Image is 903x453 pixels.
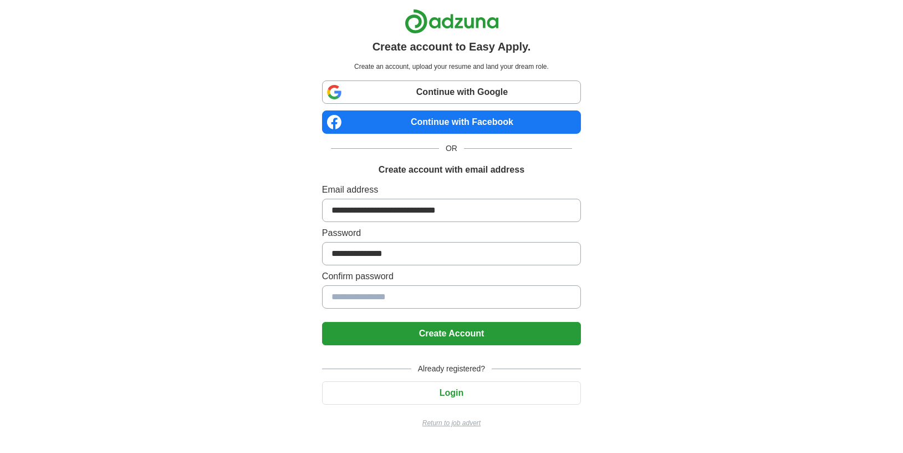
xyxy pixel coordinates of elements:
[322,110,581,134] a: Continue with Facebook
[322,183,581,197] label: Email address
[322,270,581,283] label: Confirm password
[322,322,581,345] button: Create Account
[322,80,581,104] a: Continue with Google
[322,381,581,405] button: Login
[379,163,524,177] h1: Create account with email address
[373,38,531,55] h1: Create account to Easy Apply.
[322,418,581,428] a: Return to job advert
[439,143,464,154] span: OR
[405,9,499,34] img: Adzuna logo
[322,388,581,397] a: Login
[324,62,579,72] p: Create an account, upload your resume and land your dream role.
[322,226,581,240] label: Password
[411,363,492,375] span: Already registered?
